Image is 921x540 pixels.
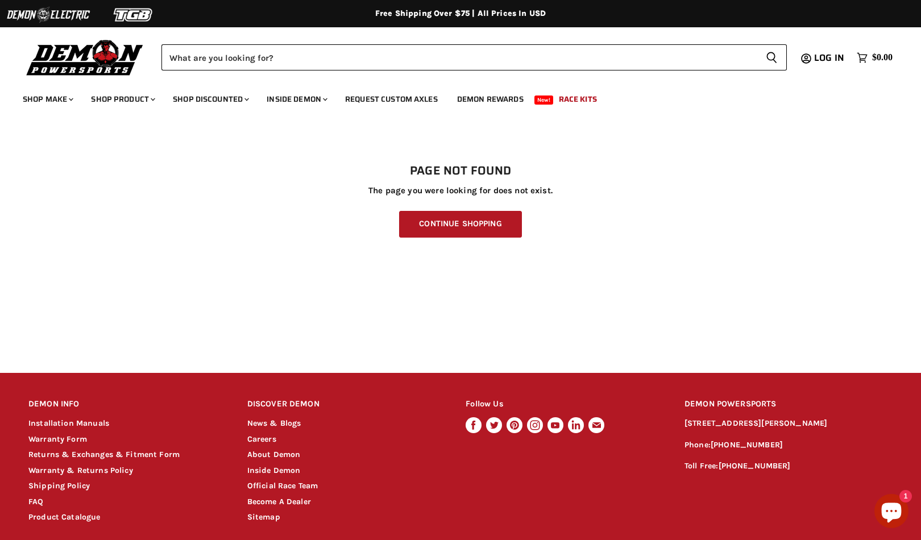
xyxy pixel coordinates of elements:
h2: DEMON INFO [28,391,226,418]
p: Toll Free: [684,460,893,473]
h2: DISCOVER DEMON [247,391,445,418]
img: Demon Powersports [23,37,147,77]
a: News & Blogs [247,418,301,428]
ul: Main menu [14,83,890,111]
a: $0.00 [851,49,898,66]
p: [STREET_ADDRESS][PERSON_NAME] [684,417,893,430]
a: Official Race Team [247,481,318,491]
a: [PHONE_NUMBER] [719,461,791,471]
a: Product Catalogue [28,512,101,522]
a: Inside Demon [247,466,301,475]
span: $0.00 [872,52,893,63]
a: Inside Demon [258,88,334,111]
button: Search [757,44,787,70]
span: Log in [814,51,844,65]
h2: DEMON POWERSPORTS [684,391,893,418]
a: Shop Discounted [164,88,256,111]
form: Product [161,44,787,70]
a: FAQ [28,497,43,506]
a: [PHONE_NUMBER] [711,440,783,450]
a: Warranty & Returns Policy [28,466,133,475]
img: Demon Electric Logo 2 [6,4,91,26]
img: TGB Logo 2 [91,4,176,26]
p: The page you were looking for does not exist. [28,186,893,196]
p: Phone: [684,439,893,452]
a: Installation Manuals [28,418,109,428]
a: Careers [247,434,276,444]
a: Returns & Exchanges & Fitment Form [28,450,180,459]
a: Sitemap [247,512,280,522]
a: Race Kits [550,88,605,111]
span: New! [534,95,554,105]
a: Log in [809,53,851,63]
div: Free Shipping Over $75 | All Prices In USD [6,9,915,19]
a: Demon Rewards [449,88,532,111]
h2: Follow Us [466,391,663,418]
a: Shop Make [14,88,80,111]
a: Become A Dealer [247,497,311,506]
a: Shipping Policy [28,481,90,491]
a: About Demon [247,450,301,459]
a: Warranty Form [28,434,87,444]
a: Request Custom Axles [337,88,446,111]
a: Shop Product [82,88,162,111]
inbox-online-store-chat: Shopify online store chat [871,494,912,531]
a: Continue Shopping [399,211,521,238]
input: Search [161,44,757,70]
h1: Page not found [28,164,893,178]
